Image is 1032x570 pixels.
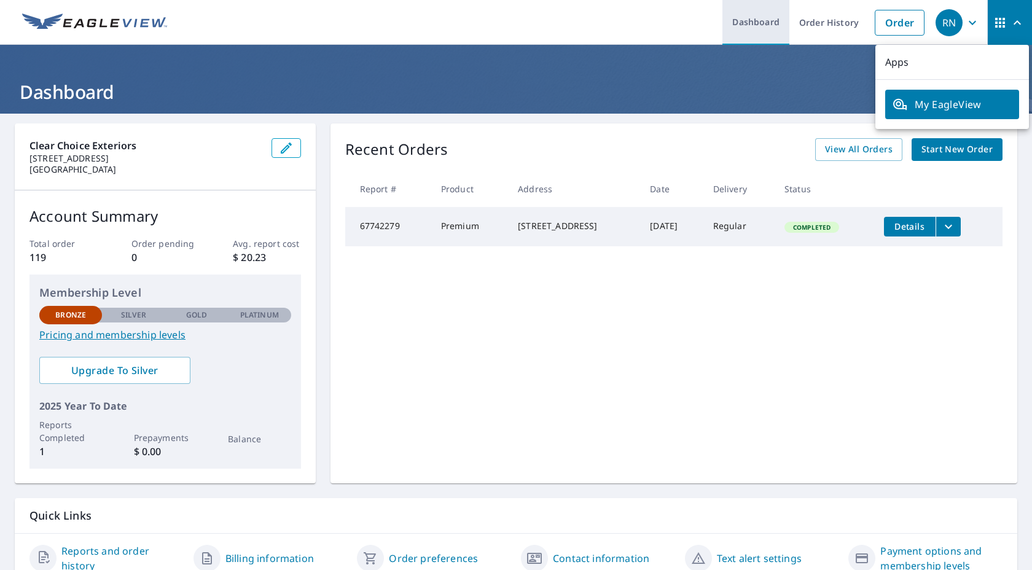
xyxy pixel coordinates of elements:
[39,284,291,301] p: Membership Level
[936,217,961,236] button: filesDropdownBtn-67742279
[55,310,86,321] p: Bronze
[875,45,1029,80] p: Apps
[29,237,97,250] p: Total order
[345,207,431,246] td: 67742279
[134,431,197,444] p: Prepayments
[640,207,703,246] td: [DATE]
[22,14,167,32] img: EV Logo
[39,444,102,459] p: 1
[875,10,925,36] a: Order
[885,90,1019,119] a: My EagleView
[921,142,993,157] span: Start New Order
[640,171,703,207] th: Date
[389,551,478,566] a: Order preferences
[29,164,262,175] p: [GEOGRAPHIC_DATA]
[131,250,199,265] p: 0
[508,171,640,207] th: Address
[717,551,802,566] a: Text alert settings
[15,79,1017,104] h1: Dashboard
[553,551,649,566] a: Contact information
[228,432,291,445] p: Balance
[703,207,775,246] td: Regular
[39,418,102,444] p: Reports Completed
[134,444,197,459] p: $ 0.00
[345,138,448,161] p: Recent Orders
[825,142,893,157] span: View All Orders
[29,153,262,164] p: [STREET_ADDRESS]
[29,138,262,153] p: Clear Choice Exteriors
[39,399,291,413] p: 2025 Year To Date
[29,508,1003,523] p: Quick Links
[893,97,1012,112] span: My EagleView
[815,138,902,161] a: View All Orders
[29,250,97,265] p: 119
[240,310,279,321] p: Platinum
[936,9,963,36] div: RN
[29,205,301,227] p: Account Summary
[345,171,431,207] th: Report #
[431,171,508,207] th: Product
[884,217,936,236] button: detailsBtn-67742279
[49,364,181,377] span: Upgrade To Silver
[775,171,874,207] th: Status
[233,237,300,250] p: Avg. report cost
[431,207,508,246] td: Premium
[233,250,300,265] p: $ 20.23
[703,171,775,207] th: Delivery
[121,310,147,321] p: Silver
[891,221,928,232] span: Details
[912,138,1003,161] a: Start New Order
[39,327,291,342] a: Pricing and membership levels
[39,357,190,384] a: Upgrade To Silver
[225,551,314,566] a: Billing information
[186,310,207,321] p: Gold
[518,220,630,232] div: [STREET_ADDRESS]
[131,237,199,250] p: Order pending
[786,223,838,232] span: Completed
